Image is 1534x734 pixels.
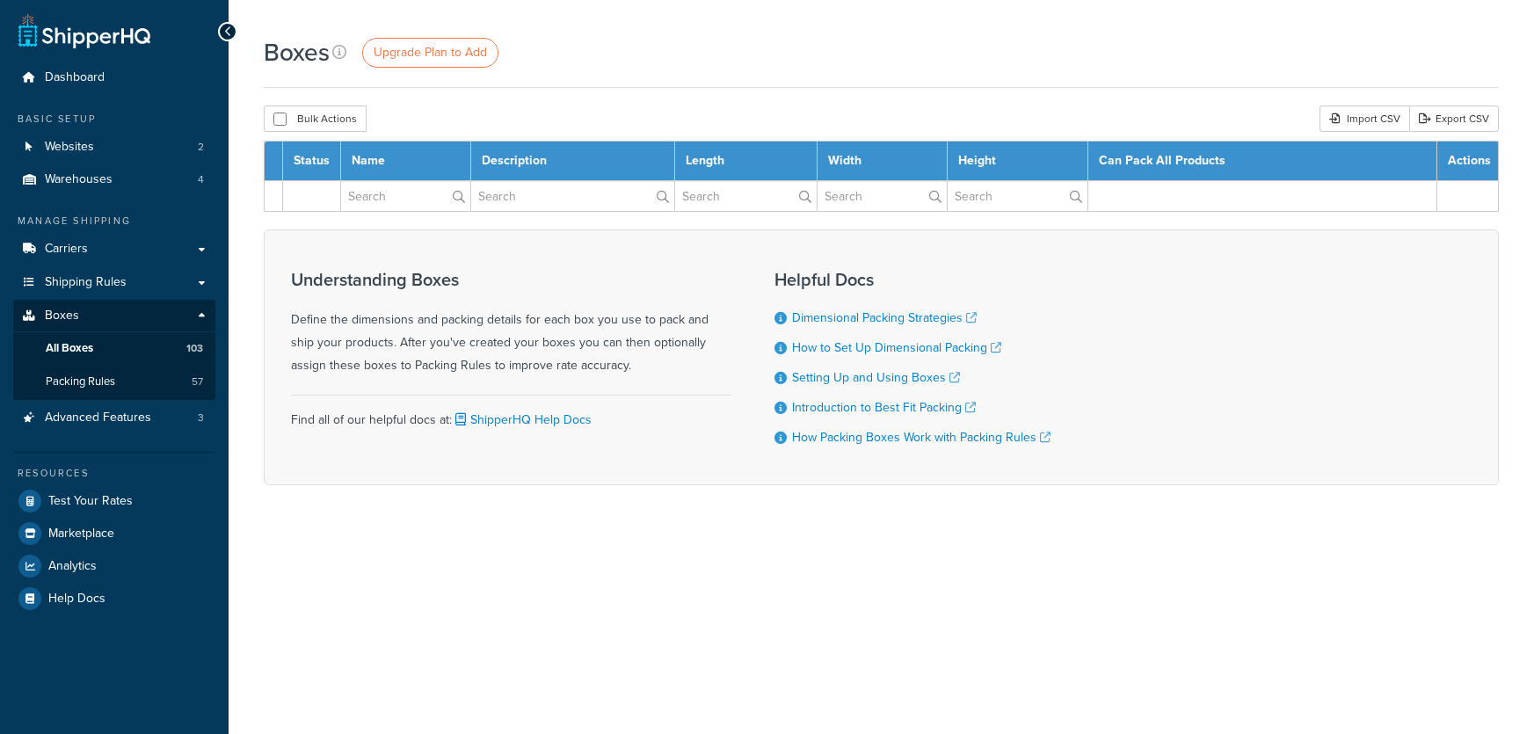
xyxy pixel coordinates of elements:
[264,105,367,132] button: Bulk Actions
[792,428,1051,447] a: How Packing Boxes Work with Packing Rules
[13,266,215,299] a: Shipping Rules
[792,398,976,417] a: Introduction to Best Fit Packing
[13,131,215,164] li: Websites
[792,368,960,387] a: Setting Up and Using Boxes
[13,332,215,365] a: All Boxes 103
[198,411,204,425] span: 3
[13,62,215,94] a: Dashboard
[13,233,215,265] a: Carriers
[774,270,1051,289] h3: Helpful Docs
[13,131,215,164] a: Websites 2
[818,142,948,181] th: Width
[48,494,133,509] span: Test Your Rates
[792,338,1001,357] a: How to Set Up Dimensional Packing
[13,112,215,127] div: Basic Setup
[192,374,203,389] span: 57
[13,518,215,549] a: Marketplace
[46,374,115,389] span: Packing Rules
[13,550,215,582] a: Analytics
[13,214,215,229] div: Manage Shipping
[374,43,487,62] span: Upgrade Plan to Add
[452,411,592,429] a: ShipperHQ Help Docs
[13,402,215,434] li: Advanced Features
[291,270,731,289] h3: Understanding Boxes
[198,140,204,155] span: 2
[45,242,88,257] span: Carriers
[264,35,330,69] h1: Boxes
[341,181,470,211] input: Search
[341,142,471,181] th: Name
[13,485,215,517] a: Test Your Rates
[13,402,215,434] a: Advanced Features 3
[675,181,817,211] input: Search
[45,275,127,290] span: Shipping Rules
[13,366,215,398] li: Packing Rules
[471,181,674,211] input: Search
[13,164,215,196] a: Warehouses 4
[48,592,105,607] span: Help Docs
[13,164,215,196] li: Origins
[46,341,93,356] span: All Boxes
[48,559,97,574] span: Analytics
[362,38,498,68] a: Upgrade Plan to Add
[291,270,731,377] div: Define the dimensions and packing details for each box you use to pack and ship your products. Af...
[818,181,947,211] input: Search
[186,341,203,356] span: 103
[470,142,674,181] th: Description
[1088,142,1437,181] th: Can Pack All Products
[13,300,215,332] a: Boxes
[13,366,215,398] a: Packing Rules 57
[1320,105,1409,132] div: Import CSV
[13,583,215,614] a: Help Docs
[45,309,79,323] span: Boxes
[198,172,204,187] span: 4
[948,142,1088,181] th: Height
[13,300,215,400] li: Boxes
[48,527,114,541] span: Marketplace
[13,466,215,481] div: Resources
[1437,142,1499,181] th: Actions
[675,142,818,181] th: Length
[45,140,94,155] span: Websites
[13,332,215,365] li: All Boxes
[291,395,731,432] div: Find all of our helpful docs at:
[1409,105,1499,132] a: Export CSV
[45,411,151,425] span: Advanced Features
[45,70,105,85] span: Dashboard
[948,181,1087,211] input: Search
[283,142,341,181] th: Status
[18,13,150,48] a: ShipperHQ Home
[792,309,977,327] a: Dimensional Packing Strategies
[45,172,113,187] span: Warehouses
